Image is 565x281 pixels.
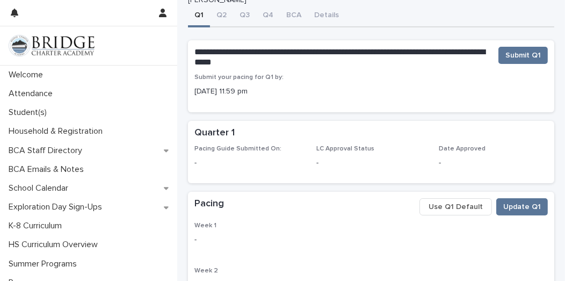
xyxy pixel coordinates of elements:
[4,146,91,156] p: BCA Staff Directory
[429,201,483,212] span: Use Q1 Default
[194,198,224,210] h2: Pacing
[308,5,345,27] button: Details
[4,202,111,212] p: Exploration Day Sign-Ups
[9,35,95,56] img: V1C1m3IdTEidaUdm9Hs0
[188,5,210,27] button: Q1
[505,50,541,61] span: Submit Q1
[280,5,308,27] button: BCA
[4,164,92,175] p: BCA Emails & Notes
[256,5,280,27] button: Q4
[316,157,425,169] p: -
[4,89,61,99] p: Attendance
[4,240,106,250] p: HS Curriculum Overview
[194,157,303,169] p: -
[210,5,233,27] button: Q2
[439,146,486,152] span: Date Approved
[419,198,492,215] button: Use Q1 Default
[4,107,55,118] p: Student(s)
[194,74,284,81] span: Submit your pacing for Q1 by:
[4,126,111,136] p: Household & Registration
[194,234,548,246] p: -
[4,221,70,231] p: K-8 Curriculum
[503,201,541,212] span: Update Q1
[194,86,548,97] p: [DATE] 11:59 pm
[194,146,281,152] span: Pacing Guide Submitted On:
[194,268,218,274] span: Week 2
[498,47,548,64] button: Submit Q1
[4,70,52,80] p: Welcome
[316,146,374,152] span: LC Approval Status
[439,157,548,169] p: -
[4,259,85,269] p: Summer Programs
[233,5,256,27] button: Q3
[4,183,77,193] p: School Calendar
[496,198,548,215] button: Update Q1
[194,222,216,229] span: Week 1
[194,127,235,139] h2: Quarter 1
